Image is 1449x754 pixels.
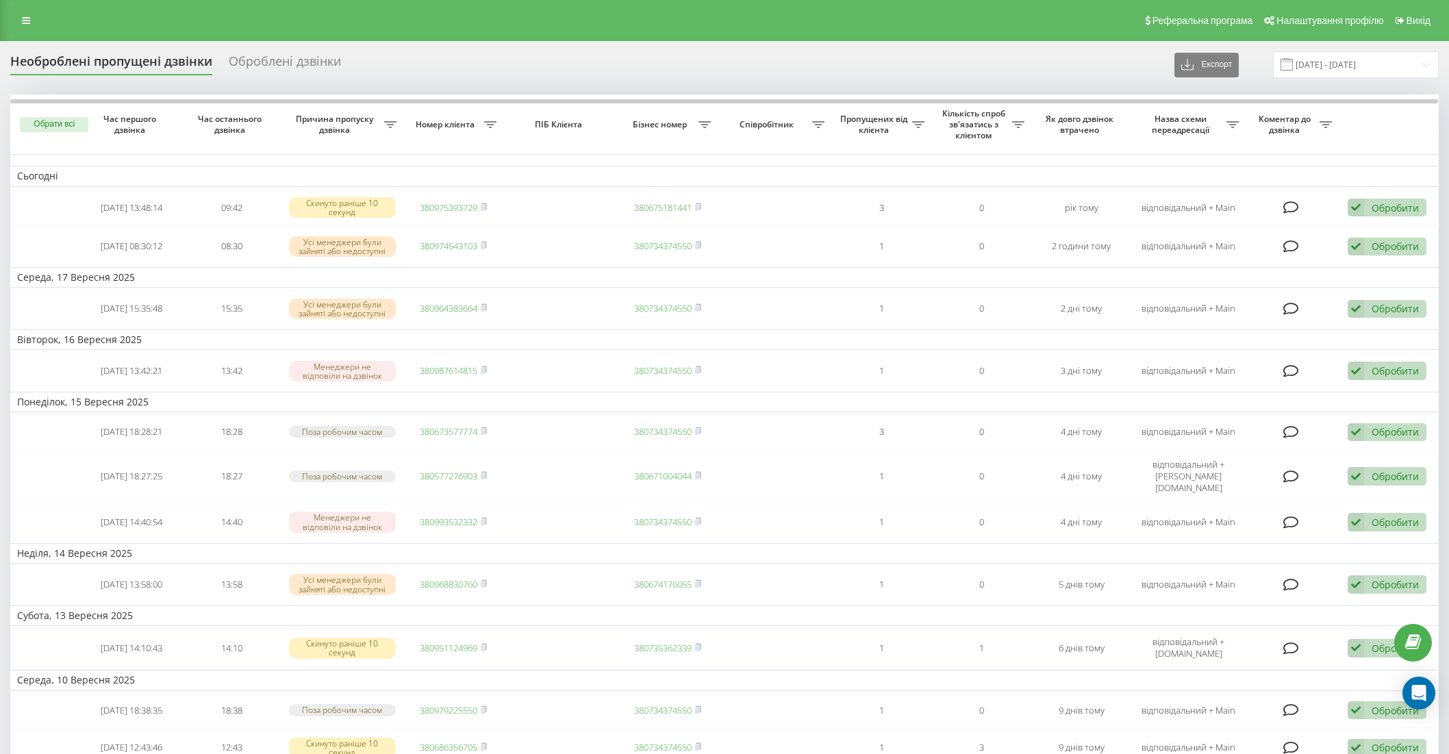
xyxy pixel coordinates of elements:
td: 0 [931,190,1031,226]
td: 18:38 [181,694,281,727]
td: 18:28 [181,415,281,449]
td: Неділя, 14 Вересня 2025 [10,543,1439,564]
div: Менеджери не відповіли на дзвінок [289,361,396,381]
button: Обрати всі [20,117,88,132]
td: 1 [831,566,931,603]
span: Номер клієнта [410,119,484,130]
td: 13:42 [181,353,281,389]
span: Вихід [1407,15,1431,26]
div: Необроблені пропущені дзвінки [10,54,212,75]
a: 380577276903 [420,470,477,482]
div: Усі менеджери були зайняті або недоступні [289,574,396,594]
td: 14:40 [181,504,281,540]
td: відповідальний + Main [1131,566,1246,603]
td: 1 [831,290,931,327]
td: [DATE] 18:27:25 [81,451,181,501]
span: Бізнес номер [625,119,698,130]
a: 380686356705 [420,741,477,753]
a: 380951124969 [420,642,477,654]
td: 1 [831,629,931,667]
span: Співробітник [724,119,813,130]
a: 380734374550 [634,704,692,716]
span: Час останнього дзвінка [193,114,270,135]
a: 380675181441 [634,201,692,214]
div: Скинуто раніше 10 секунд [289,197,396,218]
a: 380734374550 [634,425,692,438]
td: [DATE] 13:42:21 [81,353,181,389]
span: Кількість спроб зв'язатись з клієнтом [938,108,1012,140]
span: Як довго дзвінок втрачено [1043,114,1120,135]
button: Експорт [1174,53,1239,77]
div: Open Intercom Messenger [1402,677,1435,709]
td: 1 [931,629,1031,667]
td: 2 години тому [1031,228,1131,264]
td: 0 [931,415,1031,449]
td: 1 [831,228,931,264]
td: 1 [831,504,931,540]
td: відповідальний + ﻿[DOMAIN_NAME] [1131,629,1246,667]
span: Час першого дзвінка [93,114,171,135]
td: [DATE] 14:40:54 [81,504,181,540]
td: [DATE] 14:10:43 [81,629,181,667]
div: Обробити [1372,201,1419,214]
td: відповідальний + Main [1131,504,1246,540]
td: [DATE] 08:30:12 [81,228,181,264]
div: Поза робочим часом [289,704,396,716]
a: 380975393729 [420,201,477,214]
td: 4 дні тому [1031,451,1131,501]
td: відповідальний + Main [1131,290,1246,327]
td: відповідальний + Main [1131,694,1246,727]
a: 380734374550 [634,364,692,377]
td: 13:58 [181,566,281,603]
a: 380968830760 [420,578,477,590]
td: 4 дні тому [1031,504,1131,540]
div: Обробити [1372,741,1419,754]
td: 4 дні тому [1031,415,1131,449]
div: Менеджери не відповіли на дзвінок [289,512,396,532]
td: 9 днів тому [1031,694,1131,727]
td: 5 днів тому [1031,566,1131,603]
td: [DATE] 18:28:21 [81,415,181,449]
div: Обробити [1372,364,1419,377]
span: Реферальна програма [1152,15,1253,26]
td: 0 [931,290,1031,327]
div: Обробити [1372,578,1419,591]
td: Субота, 13 Вересня 2025 [10,605,1439,626]
div: Обробити [1372,240,1419,253]
td: Вівторок, 16 Вересня 2025 [10,329,1439,350]
td: [DATE] 13:58:00 [81,566,181,603]
div: Скинуто раніше 10 секунд [289,638,396,658]
td: 0 [931,504,1031,540]
td: 08:30 [181,228,281,264]
td: 1 [831,694,931,727]
div: Оброблені дзвінки [229,54,341,75]
a: 380735362339 [634,642,692,654]
td: Сьогодні [10,166,1439,186]
td: відповідальний + ﻿[PERSON_NAME][DOMAIN_NAME] [1131,451,1246,501]
td: Понеділок, 15 Вересня 2025 [10,392,1439,412]
span: ПІБ Клієнта [515,119,605,130]
a: 380974543103 [420,240,477,252]
td: 3 дні тому [1031,353,1131,389]
td: [DATE] 18:38:35 [81,694,181,727]
a: 380674176055 [634,578,692,590]
td: 18:27 [181,451,281,501]
div: Усі менеджери були зайняті або недоступні [289,299,396,319]
a: 380734374550 [634,240,692,252]
div: Обробити [1372,425,1419,438]
td: 0 [931,566,1031,603]
td: 2 дні тому [1031,290,1131,327]
span: Коментар до дзвінка [1252,114,1320,135]
a: 380671004044 [634,470,692,482]
td: [DATE] 15:35:48 [81,290,181,327]
a: 380979225550 [420,704,477,716]
a: 380987614815 [420,364,477,377]
div: Обробити [1372,704,1419,717]
span: Налаштування профілю [1276,15,1383,26]
td: Середа, 10 Вересня 2025 [10,670,1439,690]
div: Обробити [1372,470,1419,483]
td: 1 [831,353,931,389]
div: Обробити [1372,516,1419,529]
span: Пропущених від клієнта [838,114,912,135]
td: 1 [831,451,931,501]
